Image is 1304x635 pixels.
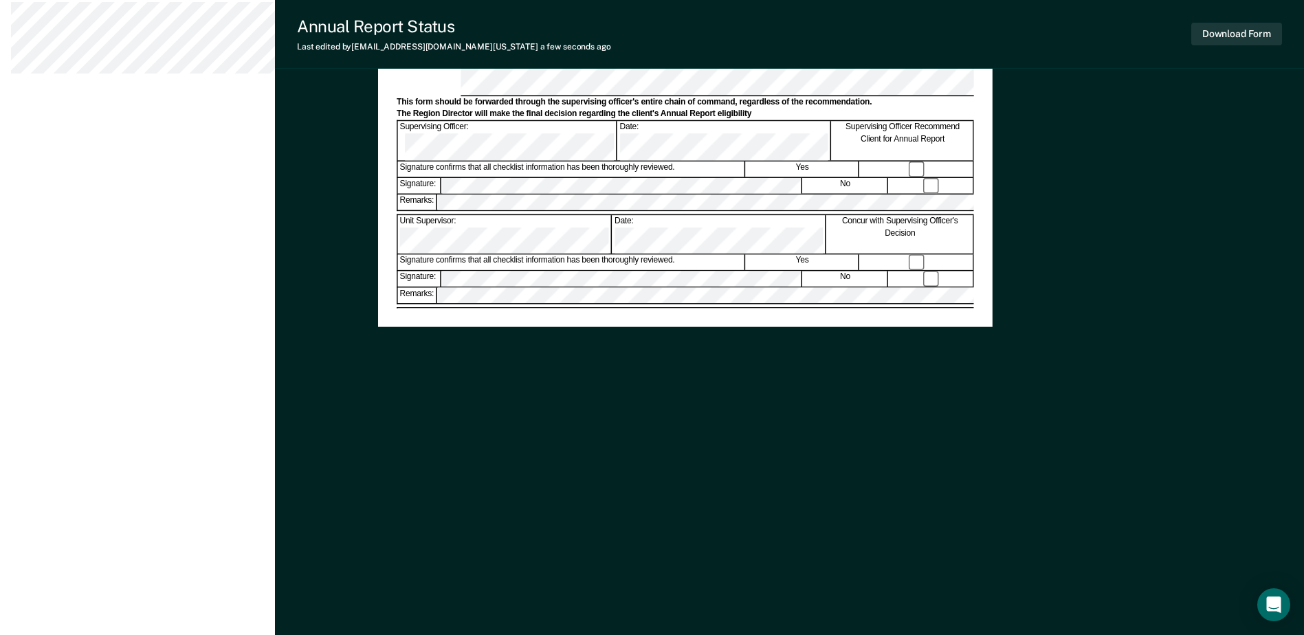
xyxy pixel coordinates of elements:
div: Signature confirms that all checklist information has been thoroughly reviewed. [397,161,744,177]
div: No [803,178,887,194]
div: Date: [617,122,831,160]
div: Yes [746,161,859,177]
div: Open Intercom Messenger [1257,588,1290,621]
div: Signature confirms that all checklist information has been thoroughly reviewed. [397,255,744,271]
span: a few seconds ago [540,42,611,52]
div: Last edited by [EMAIL_ADDRESS][DOMAIN_NAME][US_STATE] [297,42,611,52]
button: Download Form [1191,23,1282,45]
div: Signature: [397,271,441,287]
div: Unit Supervisor: [397,215,611,254]
div: Remarks: [397,288,436,304]
div: Signature: [397,178,441,194]
div: Annual Report Status [297,16,611,36]
div: Date: [612,215,826,254]
div: Concur with Supervising Officer's Decision [827,215,973,254]
div: Yes [746,255,859,271]
div: Supervising Officer: [397,122,616,160]
div: Supervising Officer Recommend Client for Annual Report [832,122,974,160]
div: Remarks: [397,194,436,210]
div: The Region Director will make the final decision regarding the client's Annual Report eligibility [397,109,974,120]
div: This form should be forwarded through the supervising officer's entire chain of command, regardle... [397,97,974,108]
div: No [803,271,887,287]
